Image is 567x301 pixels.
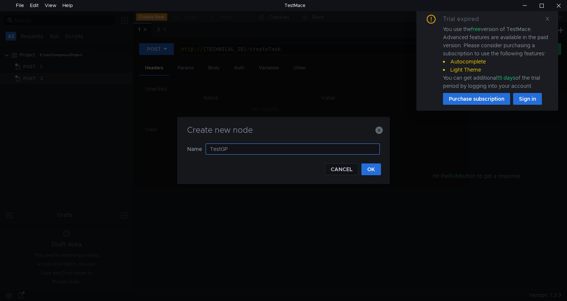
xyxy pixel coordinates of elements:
[471,26,481,32] span: free
[443,15,488,24] div: Trial expired
[187,143,206,155] label: Name
[443,74,549,90] div: You can get additional of the trial period by logging into your account.
[443,58,549,66] li: Autocomplete
[443,25,549,90] div: You use the version of TestMace. Advanced features are available in the paid version. Please cons...
[186,126,381,135] h3: Create new node
[497,75,515,81] span: 15 days
[443,93,510,105] button: Purchase subscription
[513,93,542,105] button: Sign in
[443,66,549,74] li: Light Theme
